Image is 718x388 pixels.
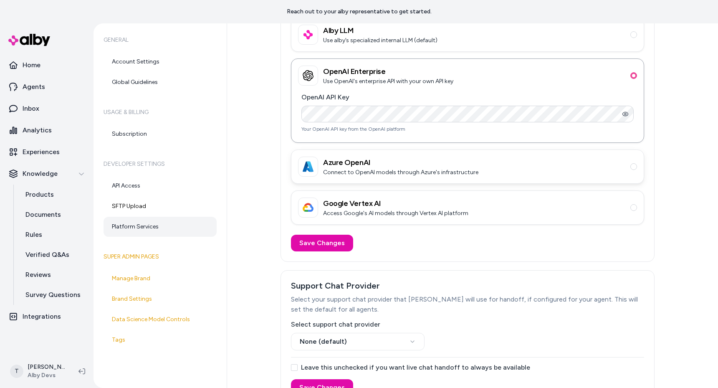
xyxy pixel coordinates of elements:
a: Products [17,185,90,205]
h3: Azure OpenAI [323,157,478,168]
p: Integrations [23,312,61,322]
p: Access Google's AI models through Vertex AI platform [323,209,468,218]
p: Documents [25,210,61,220]
p: Home [23,60,40,70]
button: Save Changes [291,235,353,251]
button: Knowledge [3,164,90,184]
label: Leave this unchecked if you want live chat handoff to always be available [291,364,644,371]
span: Alby Devs [28,371,65,380]
a: Brand Settings [104,289,217,309]
a: Analytics [3,120,90,140]
h6: Super Admin Pages [104,245,217,269]
a: Inbox [3,99,90,119]
h3: Google Vertex AI [323,198,468,209]
p: Knowledge [23,169,58,179]
p: Verified Q&As [25,250,69,260]
a: SFTP Upload [104,196,217,216]
h3: Support Chat Provider [291,281,644,291]
label: Select support chat provider [291,321,644,328]
a: Subscription [104,124,217,144]
p: Products [25,190,54,200]
a: Agents [3,77,90,97]
p: Reviews [25,270,51,280]
a: API Access [104,176,217,196]
p: Experiences [23,147,60,157]
a: Integrations [3,307,90,327]
a: Experiences [3,142,90,162]
img: alby Logo [8,34,50,46]
h6: Usage & Billing [104,101,217,124]
h3: OpenAI Enterprise [323,66,453,77]
p: [PERSON_NAME] [28,363,65,371]
a: Rules [17,225,90,245]
p: Connect to OpenAI models through Azure's infrastructure [323,168,478,177]
a: Documents [17,205,90,225]
a: Reviews [17,265,90,285]
p: Inbox [23,104,39,114]
a: Home [3,55,90,75]
p: Use alby’s specialized internal LLM (default) [323,36,437,45]
h6: General [104,28,217,52]
a: Verified Q&As [17,245,90,265]
p: Agents [23,82,45,92]
p: Reach out to your alby representative to get started. [287,8,432,16]
p: Select your support chat provider that [PERSON_NAME] will use for handoff, if configured for your... [291,294,644,314]
button: T[PERSON_NAME]Alby Devs [5,358,72,385]
p: Use OpenAI's enterprise API with your own API key [323,77,453,86]
a: Global Guidelines [104,72,217,92]
p: Survey Questions [25,290,81,300]
label: OpenAI API Key [301,93,349,101]
p: Your OpenAI API key from the OpenAI platform [301,126,634,132]
a: Account Settings [104,52,217,72]
a: Tags [104,330,217,350]
p: Rules [25,230,42,240]
a: Platform Services [104,217,217,237]
a: Survey Questions [17,285,90,305]
a: Manage Brand [104,269,217,289]
button: Leave this unchecked if you want live chat handoff to always be available [291,364,298,371]
a: Data Science Model Controls [104,309,217,330]
h3: Alby LLM [323,25,437,36]
p: Analytics [23,125,52,135]
h6: Developer Settings [104,152,217,176]
span: T [10,365,23,378]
